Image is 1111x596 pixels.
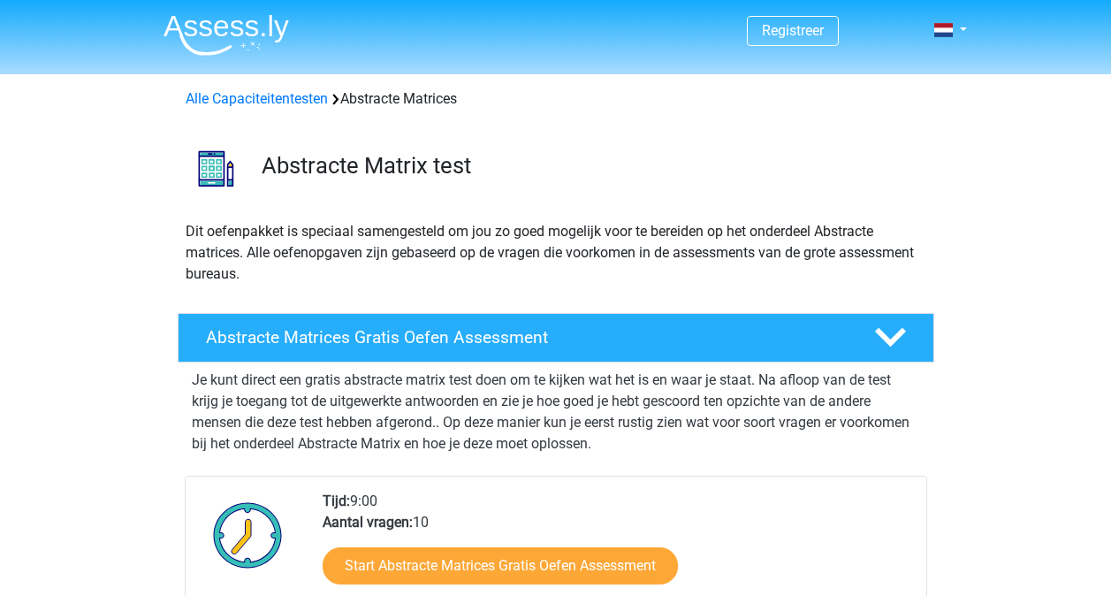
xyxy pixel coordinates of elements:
[262,152,920,180] h3: Abstracte Matrix test
[164,14,289,56] img: Assessly
[192,370,920,455] p: Je kunt direct een gratis abstracte matrix test doen om te kijken wat het is en waar je staat. Na...
[203,491,293,579] img: Klok
[206,327,846,348] h4: Abstracte Matrices Gratis Oefen Assessment
[186,90,328,107] a: Alle Capaciteitentesten
[179,131,254,206] img: abstracte matrices
[323,493,350,509] b: Tijd:
[186,221,926,285] p: Dit oefenpakket is speciaal samengesteld om jou zo goed mogelijk voor te bereiden op het onderdee...
[323,514,413,531] b: Aantal vragen:
[171,313,941,363] a: Abstracte Matrices Gratis Oefen Assessment
[323,547,678,585] a: Start Abstracte Matrices Gratis Oefen Assessment
[179,88,933,110] div: Abstracte Matrices
[762,22,824,39] a: Registreer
